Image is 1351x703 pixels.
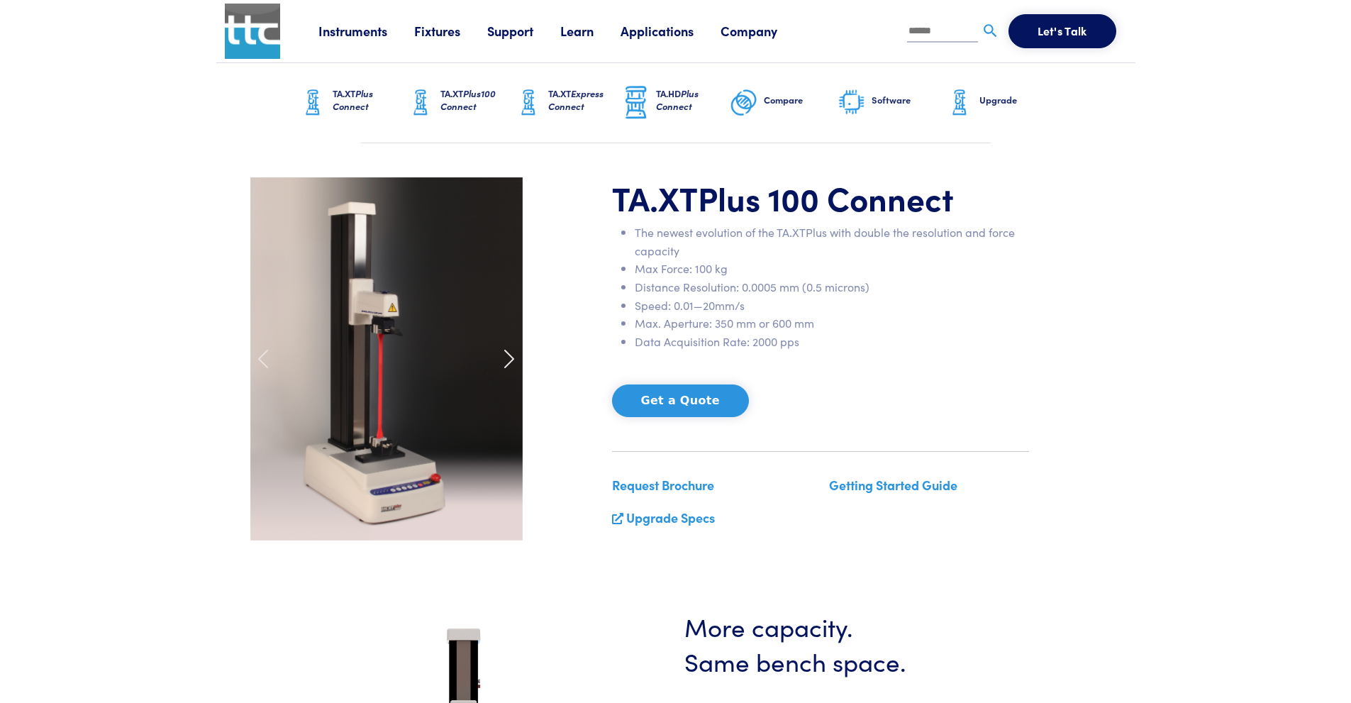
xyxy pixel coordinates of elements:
li: Data Acquisition Rate: 2000 pps [635,333,1029,351]
a: TA.HDPlus Connect [622,63,730,143]
a: Software [838,63,945,143]
a: Instruments [318,22,414,40]
button: Let's Talk [1008,14,1116,48]
h6: TA.HD [656,87,730,113]
a: Company [721,22,804,40]
img: ta-hd-graphic.png [622,84,650,121]
li: Speed: 0.01—20mm/s [635,297,1029,315]
span: Plus100 Connect [440,87,496,113]
img: ttc_logo_1x1_v1.0.png [225,4,280,59]
a: Support [487,22,560,40]
button: Get a Quote [612,384,749,417]
h6: Software [872,94,945,106]
img: ta-xt-graphic.png [945,85,974,121]
li: The newest evolution of the TA.XTPlus with double the resolution and force capacity [635,223,1029,260]
h6: TA.XT [548,87,622,113]
span: Plus Connect [333,87,373,113]
a: Fixtures [414,22,487,40]
a: Compare [730,63,838,143]
a: TA.XTPlus Connect [299,63,406,143]
h6: Compare [764,94,838,106]
span: Express Connect [548,87,604,113]
span: Plus Connect [656,87,699,113]
img: software-graphic.png [838,88,866,118]
h3: More capacity. Same bench space. [684,609,957,678]
li: Distance Resolution: 0.0005 mm (0.5 microns) [635,278,1029,297]
img: ta-xt-graphic.png [406,85,435,121]
a: TA.XTExpress Connect [514,63,622,143]
img: compare-graphic.png [730,85,758,121]
a: Request Brochure [612,476,714,494]
a: TA.XTPlus100 Connect [406,63,514,143]
img: ta-xt-graphic.png [514,85,543,121]
img: ta-xt-graphic.png [299,85,327,121]
img: ta-xt-plus-100-ext-tensile-med.jpg [250,177,523,541]
h1: TA.XT [612,177,1029,218]
a: Learn [560,22,621,40]
li: Max Force: 100 kg [635,260,1029,278]
h6: Upgrade [979,94,1053,106]
a: Getting Started Guide [829,476,957,494]
span: Plus 100 Connect [698,175,954,220]
a: Applications [621,22,721,40]
a: Upgrade Specs [626,509,715,526]
li: Max. Aperture: 350 mm or 600 mm [635,314,1029,333]
a: Upgrade [945,63,1053,143]
h6: TA.XT [333,87,406,113]
h6: TA.XT [440,87,514,113]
